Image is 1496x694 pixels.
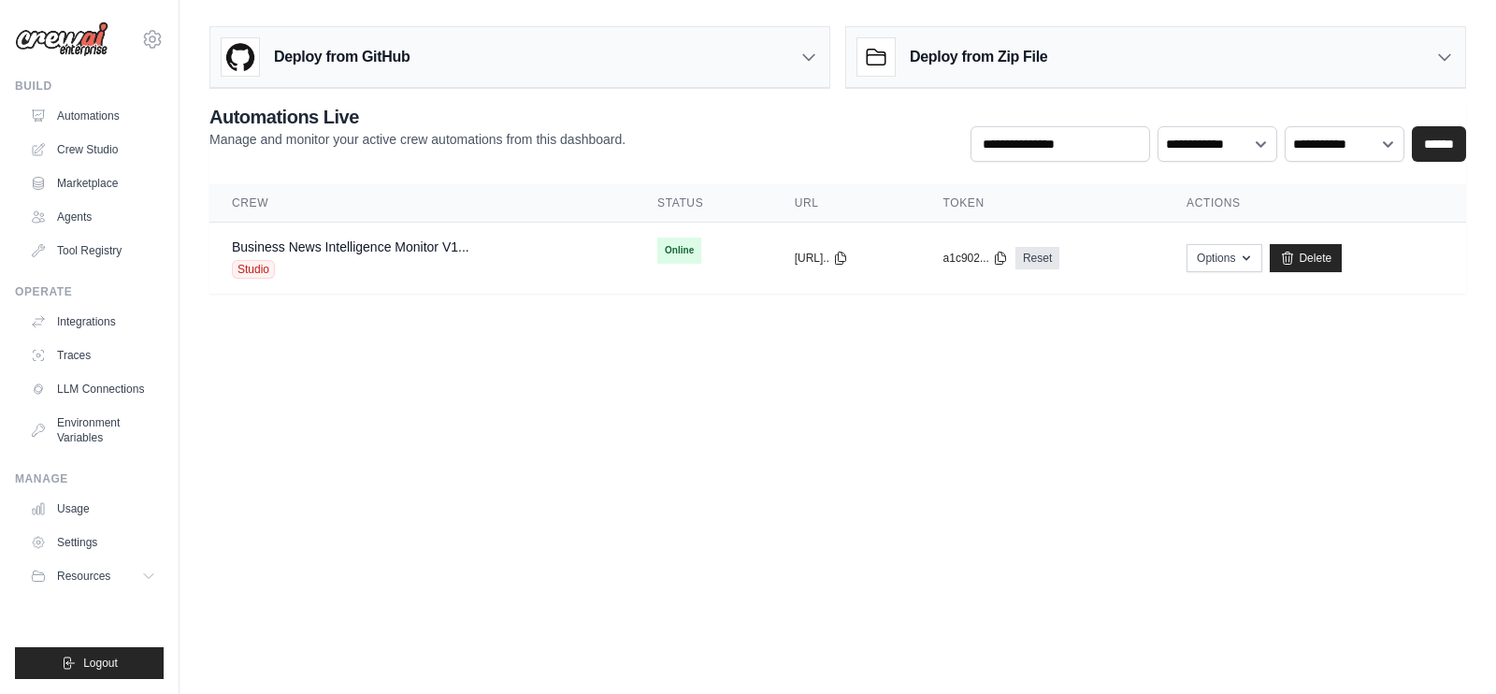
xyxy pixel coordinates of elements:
img: GitHub Logo [222,38,259,76]
a: Automations [22,101,164,131]
th: Actions [1164,184,1466,223]
h3: Deploy from GitHub [274,46,410,68]
span: Studio [232,260,275,279]
th: Token [921,184,1165,223]
button: a1c902... [943,251,1008,266]
span: Logout [83,656,118,671]
a: Marketplace [22,168,164,198]
a: Reset [1015,247,1059,269]
div: Build [15,79,164,94]
h3: Deploy from Zip File [910,46,1047,68]
a: Integrations [22,307,164,337]
th: Crew [209,184,635,223]
div: Operate [15,284,164,299]
a: Traces [22,340,164,370]
img: Logo [15,22,108,57]
a: Business News Intelligence Monitor V1... [232,239,469,254]
a: Tool Registry [22,236,164,266]
span: Online [657,238,701,264]
p: Manage and monitor your active crew automations from this dashboard. [209,130,626,149]
iframe: Chat Widget [1402,604,1496,694]
a: Environment Variables [22,408,164,453]
th: Status [635,184,772,223]
a: Delete [1270,244,1342,272]
button: Resources [22,561,164,591]
a: Usage [22,494,164,524]
a: Settings [22,528,164,557]
button: Options [1187,244,1262,272]
button: Logout [15,647,164,679]
a: Crew Studio [22,135,164,165]
div: Manage [15,471,164,486]
a: LLM Connections [22,374,164,404]
th: URL [772,184,921,223]
a: Agents [22,202,164,232]
h2: Automations Live [209,104,626,130]
span: Resources [57,569,110,584]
